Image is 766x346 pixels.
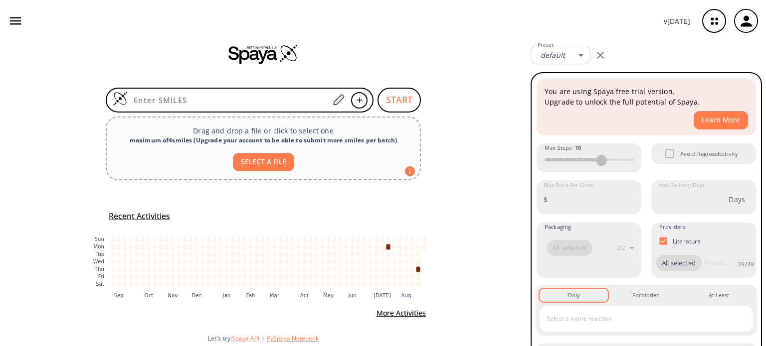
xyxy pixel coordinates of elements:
input: Provider name [702,255,733,271]
text: [DATE] [374,293,391,298]
label: Preset [538,41,554,49]
input: Select a name reaction [544,311,734,327]
img: Logo Spaya [113,91,128,106]
text: Aug [401,293,411,298]
text: Sep [114,293,124,298]
span: All selected [547,243,592,253]
p: $ [544,194,548,205]
button: START [378,88,421,113]
img: Spaya logo [228,44,298,64]
p: Literature [673,237,701,245]
div: Let's try: [208,334,523,343]
text: May [323,293,334,298]
p: Drag and drop a file or click to select one [115,125,412,136]
text: Jun [348,293,356,298]
div: At Least [709,291,729,300]
text: Mar [270,293,280,298]
text: Mon [93,244,104,249]
p: Days [729,194,745,205]
text: Feb [246,293,255,298]
button: Only [540,289,608,302]
div: Forbidden [632,291,660,300]
button: Recent Activities [105,208,174,225]
text: Oct [145,293,154,298]
p: 2 / 2 [616,243,625,252]
text: Nov [168,293,178,298]
span: Packaging [545,223,571,231]
text: Wed [93,259,104,264]
button: At Least [685,289,753,302]
span: Providers [659,223,685,231]
span: Max Steps : [545,143,581,152]
text: Apr [300,293,309,298]
g: cell [111,236,426,287]
button: Learn More [694,111,748,129]
label: Max Delivery Days [658,182,705,189]
button: PySpaya Notebook [267,334,319,343]
em: default [541,50,565,60]
text: Sat [96,281,104,287]
text: Dec [192,293,202,298]
label: Max Price Per Gram [544,182,594,189]
button: Forbidden [612,289,680,302]
button: Spaya API [232,334,259,343]
h5: Recent Activities [109,211,170,222]
button: SELECT A FILE [233,153,294,171]
g: y-axis tick label [93,236,104,287]
text: Thu [94,266,104,272]
button: More Activities [373,304,430,323]
div: maximum of 4 smiles ( Upgrade your account to be able to submit more smiles per batch ) [115,136,412,145]
strong: 10 [575,144,581,151]
div: Only [568,291,580,300]
p: You are using Spaya free trial version. Upgrade to unlock the full potential of Spaya. [545,86,748,107]
text: Fri [98,274,104,279]
span: All selected [656,258,702,268]
span: | [259,334,267,343]
text: Jan [222,293,231,298]
input: Enter SMILES [128,95,329,105]
text: Tue [95,251,104,257]
g: x-axis tick label [114,293,411,298]
p: 39 / 39 [738,260,754,268]
p: v [DATE] [664,16,690,26]
text: Sun [95,236,104,242]
span: Avoid Regioselectivity [680,149,738,158]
